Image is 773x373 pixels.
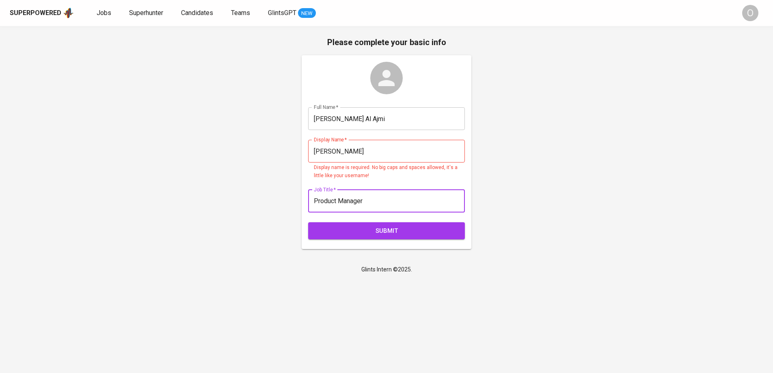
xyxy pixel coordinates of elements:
span: Jobs [97,9,111,17]
p: Display name is required. No big caps and spaces allowed, it's a little like your username! [314,164,459,180]
button: Submit [308,222,465,239]
a: Superhunter [129,8,165,18]
span: GlintsGPT [268,9,296,17]
div: Superpowered [10,9,61,18]
span: Superhunter [129,9,163,17]
img: app logo [63,7,74,19]
div: O [742,5,758,21]
span: Please complete your basic info [327,37,446,47]
span: Candidates [181,9,213,17]
a: Jobs [97,8,113,18]
span: Teams [231,9,250,17]
a: Teams [231,8,252,18]
a: Candidates [181,8,215,18]
span: Submit [317,226,456,236]
a: Superpoweredapp logo [10,7,74,19]
span: NEW [298,9,316,17]
a: GlintsGPT NEW [268,8,316,18]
